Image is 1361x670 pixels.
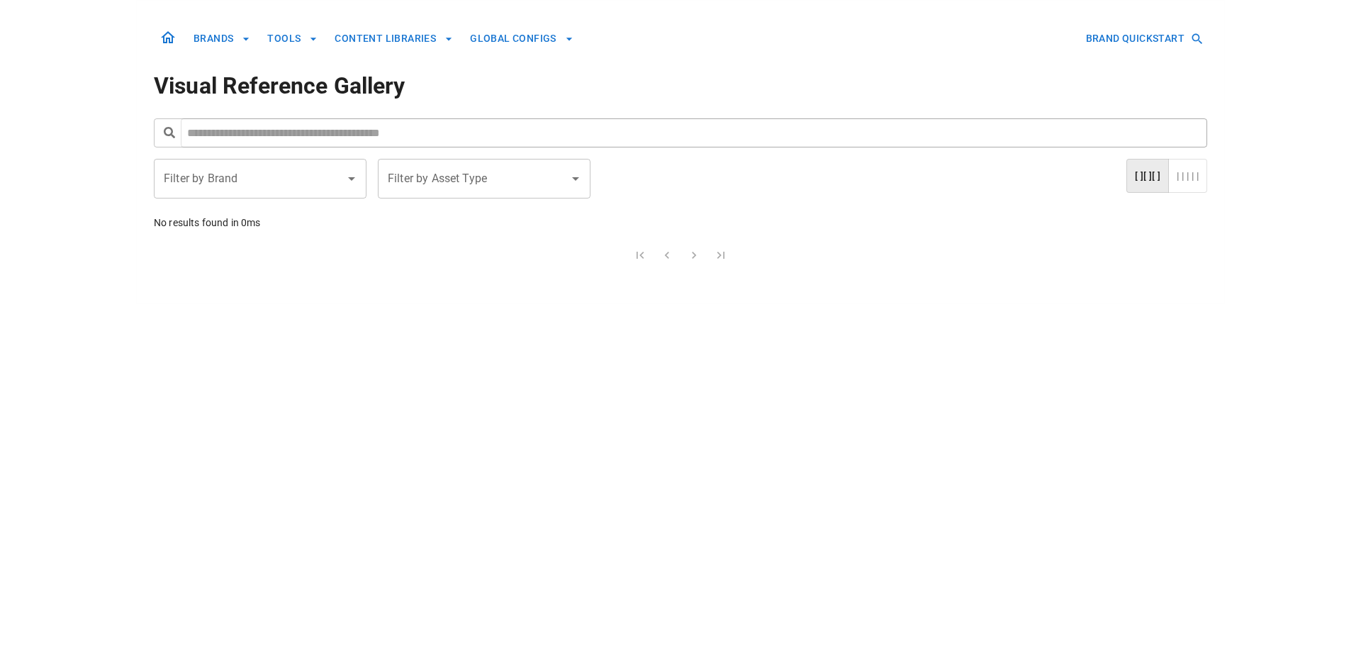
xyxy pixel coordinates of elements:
[627,244,734,267] nav: pagination navigation
[262,26,323,52] button: TOOLS
[188,26,256,52] button: BRANDS
[1126,159,1207,194] div: layout toggle
[1080,26,1207,52] button: BRAND QUICKSTART
[1126,159,1170,194] button: card layout
[1168,159,1207,194] button: masonry layout
[464,26,579,52] button: GLOBAL CONFIGS
[566,169,586,189] button: Open
[154,217,260,228] span: No results found in 0ms
[154,69,1207,103] h1: Visual Reference Gallery
[329,26,459,52] button: CONTENT LIBRARIES
[342,169,362,189] button: Open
